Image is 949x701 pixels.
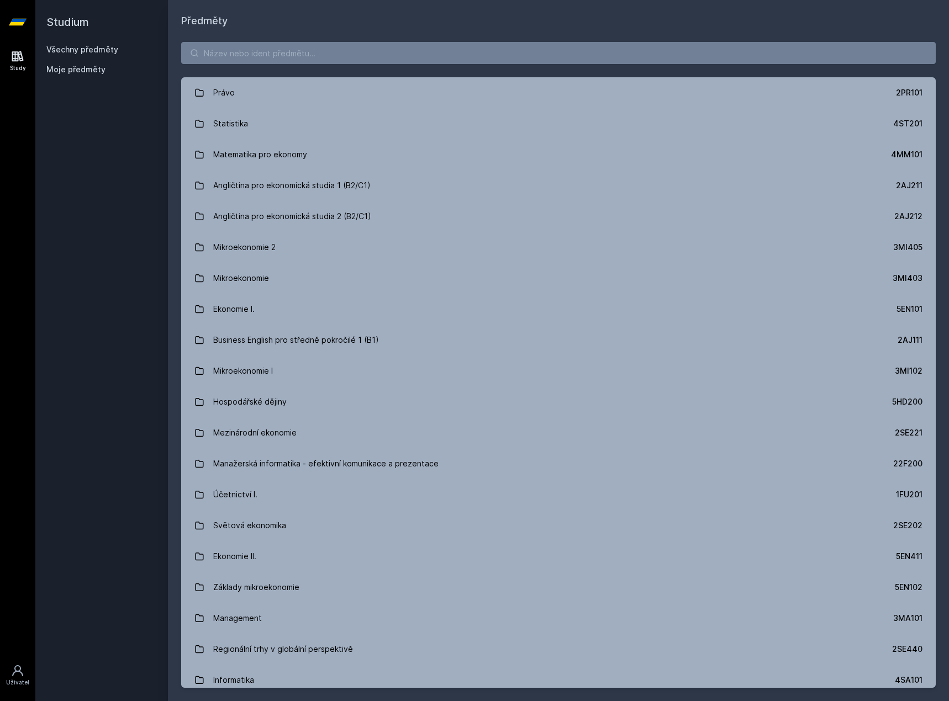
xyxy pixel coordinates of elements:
[896,180,922,191] div: 2AJ211
[181,294,936,325] a: Ekonomie I. 5EN101
[181,448,936,479] a: Manažerská informatika - efektivní komunikace a prezentace 22F200
[893,520,922,531] div: 2SE202
[895,427,922,438] div: 2SE221
[6,678,29,687] div: Uživatel
[893,458,922,469] div: 22F200
[896,551,922,562] div: 5EN411
[892,396,922,407] div: 5HD200
[181,201,936,232] a: Angličtina pro ekonomická studia 2 (B2/C1) 2AJ212
[213,82,235,104] div: Právo
[213,484,257,506] div: Účetnictví I.
[181,232,936,263] a: Mikroekonomie 2 3MI405
[181,634,936,665] a: Regionální trhy v globální perspektivě 2SE440
[181,139,936,170] a: Matematika pro ekonomy 4MM101
[181,417,936,448] a: Mezinárodní ekonomie 2SE221
[46,64,106,75] span: Moje předměty
[213,144,307,166] div: Matematika pro ekonomy
[213,329,379,351] div: Business English pro středně pokročilé 1 (B1)
[892,644,922,655] div: 2SE440
[213,236,276,258] div: Mikroekonomie 2
[896,87,922,98] div: 2PR101
[181,479,936,510] a: Účetnictví I. 1FU201
[181,572,936,603] a: Základy mikroekonomie 5EN102
[213,576,299,598] div: Základy mikroekonomie
[213,514,286,537] div: Světová ekonomika
[213,113,248,135] div: Statistika
[181,42,936,64] input: Název nebo ident předmětu…
[10,64,26,72] div: Study
[213,298,255,320] div: Ekonomie I.
[213,545,256,567] div: Ekonomie II.
[181,263,936,294] a: Mikroekonomie 3MI403
[181,386,936,417] a: Hospodářské dějiny 5HD200
[896,489,922,500] div: 1FU201
[213,669,254,691] div: Informatika
[894,211,922,222] div: 2AJ212
[893,613,922,624] div: 3MA101
[893,242,922,253] div: 3MI405
[213,360,273,382] div: Mikroekonomie I
[181,170,936,201] a: Angličtina pro ekonomická studia 1 (B2/C1) 2AJ211
[213,267,269,289] div: Mikroekonomie
[895,365,922,376] div: 3MI102
[213,205,371,227] div: Angličtina pro ekonomická studia 2 (B2/C1)
[213,422,297,444] div: Mezinárodní ekonomie
[898,334,922,346] div: 2AJ111
[46,45,118,54] a: Všechny předměty
[213,174,371,197] div: Angličtina pro ekonomická studia 1 (B2/C1)
[213,638,353,660] div: Regionální trhy v globální perspektivě
[181,665,936,695] a: Informatika 4SA101
[893,273,922,284] div: 3MI403
[897,304,922,315] div: 5EN101
[213,391,287,413] div: Hospodářské dějiny
[213,607,262,629] div: Management
[181,77,936,108] a: Právo 2PR101
[181,325,936,355] a: Business English pro středně pokročilé 1 (B1) 2AJ111
[213,453,439,475] div: Manažerská informatika - efektivní komunikace a prezentace
[891,149,922,160] div: 4MM101
[2,44,33,78] a: Study
[181,541,936,572] a: Ekonomie II. 5EN411
[895,675,922,686] div: 4SA101
[181,603,936,634] a: Management 3MA101
[181,355,936,386] a: Mikroekonomie I 3MI102
[895,582,922,593] div: 5EN102
[2,658,33,692] a: Uživatel
[181,108,936,139] a: Statistika 4ST201
[181,510,936,541] a: Světová ekonomika 2SE202
[893,118,922,129] div: 4ST201
[181,13,936,29] h1: Předměty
